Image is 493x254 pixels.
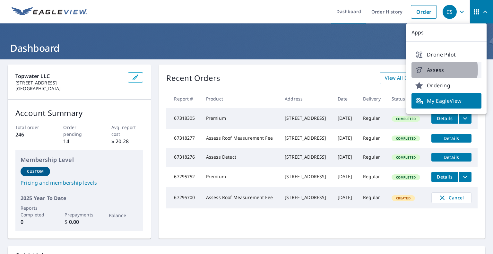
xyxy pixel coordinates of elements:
[15,107,143,119] p: Account Summary
[435,115,454,121] span: Details
[358,89,386,108] th: Delivery
[438,194,465,202] span: Cancel
[201,108,280,129] td: Premium
[386,89,426,108] th: Status
[392,196,414,200] span: Created
[431,192,471,203] button: Cancel
[411,93,481,109] a: My EagleView
[15,72,123,80] p: Topwater LLC
[431,153,471,162] button: detailsBtn-67318276
[411,62,481,78] a: Assess
[166,72,220,84] p: Recent Orders
[166,167,201,187] td: 67295752
[333,129,358,148] td: [DATE]
[166,187,201,208] td: 67295700
[280,89,333,108] th: Address
[415,51,478,58] span: Drone Pilot
[111,137,143,145] p: $ 20.28
[435,154,468,160] span: Details
[111,124,143,137] p: Avg. report cost
[458,113,471,124] button: filesDropdownBtn-67318305
[21,194,138,202] p: 2025 Year To Date
[431,134,471,143] button: detailsBtn-67318277
[166,89,201,108] th: Report #
[166,129,201,148] td: 67318277
[458,172,471,182] button: filesDropdownBtn-67295752
[415,97,478,105] span: My EagleView
[285,173,327,180] div: [STREET_ADDRESS]
[333,108,358,129] td: [DATE]
[201,148,280,167] td: Assess Detect
[392,175,419,180] span: Completed
[392,155,419,160] span: Completed
[333,148,358,167] td: [DATE]
[415,66,478,74] span: Assess
[358,167,386,187] td: Regular
[201,167,280,187] td: Premium
[431,113,458,124] button: detailsBtn-67318305
[15,80,123,86] p: [STREET_ADDRESS]
[358,108,386,129] td: Regular
[435,135,468,141] span: Details
[415,82,478,89] span: Ordering
[333,89,358,108] th: Date
[166,148,201,167] td: 67318276
[435,174,454,180] span: Details
[285,115,327,121] div: [STREET_ADDRESS]
[392,117,419,121] span: Completed
[333,167,358,187] td: [DATE]
[201,89,280,108] th: Product
[201,129,280,148] td: Assess Roof Measurement Fee
[21,205,50,218] p: Reports Completed
[380,72,425,84] a: View All Orders
[385,74,420,82] span: View All Orders
[21,155,138,164] p: Membership Level
[63,124,95,137] p: Order pending
[8,41,485,55] h1: Dashboard
[27,169,44,174] p: Custom
[15,131,48,138] p: 246
[411,5,437,19] a: Order
[21,179,138,187] a: Pricing and membership levels
[285,194,327,201] div: [STREET_ADDRESS]
[431,172,458,182] button: detailsBtn-67295752
[358,148,386,167] td: Regular
[21,218,50,226] p: 0
[411,78,481,93] a: Ordering
[333,187,358,208] td: [DATE]
[406,23,487,42] p: Apps
[443,5,457,19] div: CS
[15,86,123,92] p: [GEOGRAPHIC_DATA]
[12,7,87,17] img: EV Logo
[285,135,327,141] div: [STREET_ADDRESS]
[63,137,95,145] p: 14
[411,47,481,62] a: Drone Pilot
[65,211,94,218] p: Prepayments
[65,218,94,226] p: $ 0.00
[15,124,48,131] p: Total order
[285,154,327,160] div: [STREET_ADDRESS]
[358,129,386,148] td: Regular
[392,136,419,141] span: Completed
[109,212,138,219] p: Balance
[201,187,280,208] td: Assess Roof Measurement Fee
[166,108,201,129] td: 67318305
[358,187,386,208] td: Regular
